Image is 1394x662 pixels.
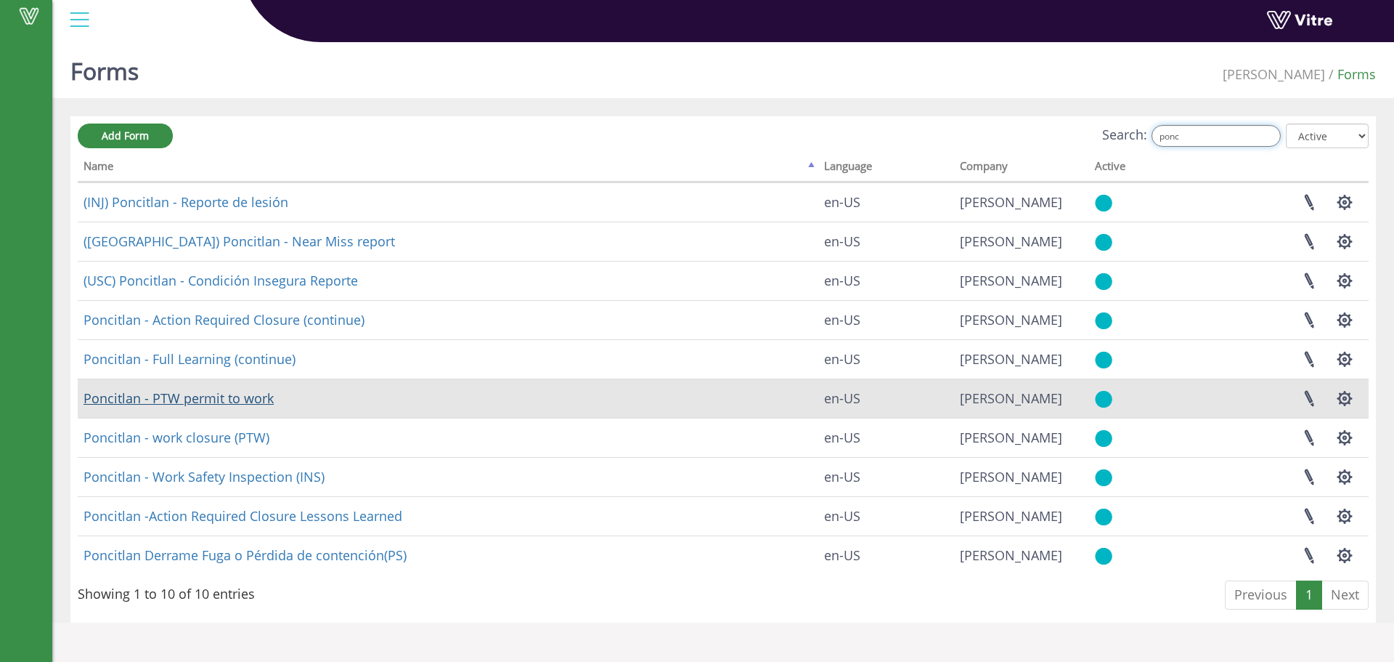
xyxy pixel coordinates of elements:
img: yes [1095,390,1112,408]
a: Poncitlan - Full Learning (continue) [83,350,295,368]
span: 379 [1223,65,1325,83]
th: Language [818,155,954,182]
th: Company [954,155,1088,182]
td: en-US [818,379,954,418]
td: en-US [818,496,954,536]
img: yes [1095,429,1112,448]
a: Poncitlan Derrame Fuga o Pérdida de contención(PS) [83,546,407,564]
a: Poncitlan - Work Safety Inspection (INS) [83,468,325,485]
span: 379 [960,272,1062,289]
a: (INJ) Poncitlan - Reporte de lesión [83,193,288,211]
a: Previous [1225,581,1297,610]
img: yes [1095,194,1112,212]
span: 379 [960,193,1062,211]
span: 379 [960,311,1062,328]
span: Add Form [102,129,149,142]
img: yes [1095,469,1112,487]
img: yes [1095,508,1112,526]
span: 379 [960,546,1062,564]
img: yes [1095,273,1112,291]
td: en-US [818,457,954,496]
label: Search: [1102,125,1281,147]
td: en-US [818,261,954,300]
a: Poncitlan -Action Required Closure Lessons Learned [83,507,402,525]
span: 379 [960,350,1062,368]
img: yes [1095,312,1112,330]
th: Name: activate to sort column descending [78,155,818,182]
a: Poncitlan - PTW permit to work [83,389,274,407]
span: 379 [960,233,1062,250]
input: Search: [1152,125,1281,147]
span: 379 [960,468,1062,485]
a: ([GEOGRAPHIC_DATA]) Poncitlan - Near Miss report [83,233,395,250]
a: Poncitlan - work closure (PTW) [83,429,269,446]
span: 379 [960,389,1062,407]
a: 1 [1296,581,1322,610]
a: Next [1321,581,1369,610]
td: en-US [818,339,954,379]
div: Showing 1 to 10 of 10 entries [78,579,255,604]
td: en-US [818,222,954,261]
th: Active [1089,155,1183,182]
span: 379 [960,429,1062,446]
img: yes [1095,233,1112,251]
h1: Forms [70,36,139,98]
td: en-US [818,182,954,222]
a: (USC) Poncitlan - Condición Insegura Reporte [83,272,358,289]
a: Add Form [78,124,173,148]
td: en-US [818,536,954,575]
li: Forms [1325,65,1376,84]
img: yes [1095,351,1112,369]
a: Poncitlan - Action Required Closure (continue) [83,311,364,328]
span: 379 [960,507,1062,525]
td: en-US [818,418,954,457]
img: yes [1095,547,1112,565]
td: en-US [818,300,954,339]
